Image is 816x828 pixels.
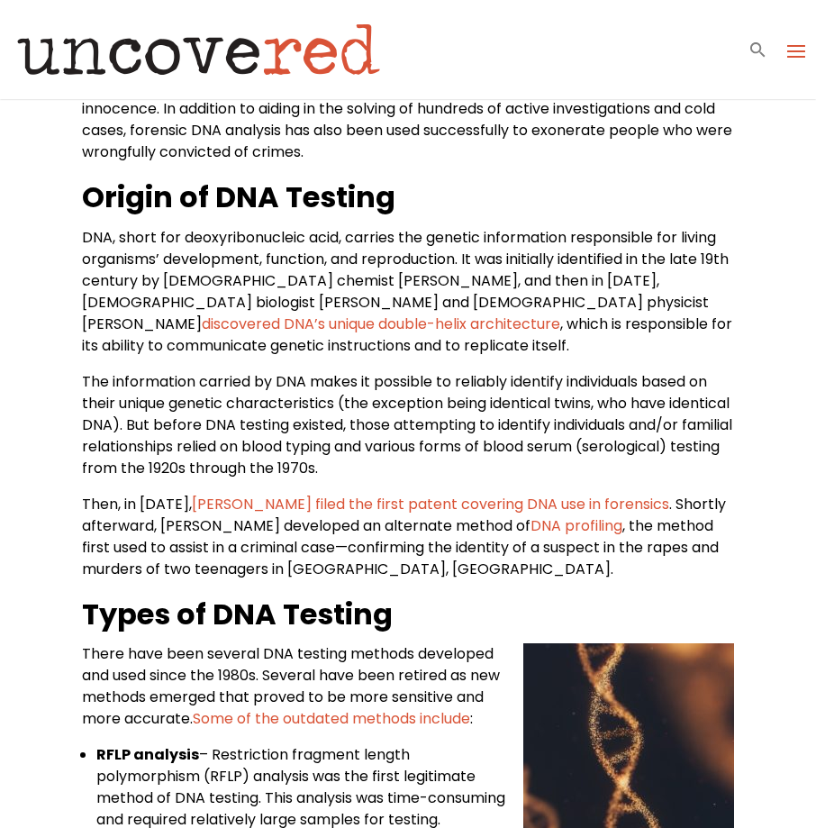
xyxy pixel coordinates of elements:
[82,55,733,162] span: Since the 1980s, forensic investigators and members of the criminal justice system have been usin...
[82,371,732,478] span: The information carried by DNA makes it possible to reliably identify individuals based on their ...
[82,594,393,634] b: Types of DNA Testing
[82,515,719,579] span: , the method first used to assist in a criminal case—confirming the identity of a suspect in the ...
[82,494,726,536] span: . Shortly afterward, [PERSON_NAME] developed an alternate method of
[202,314,560,334] a: discovered DNA’s unique double-helix architecture
[82,494,192,514] span: Then, in [DATE],
[96,744,199,765] b: RFLP analysis
[82,643,500,729] span: There have been several DNA testing methods developed and used since the 1980s. Several have been...
[470,708,473,729] span: :
[82,177,395,217] b: Origin of DNA Testing
[82,314,732,356] span: , which is responsible for its ability to communicate genetic instructions and to replicate itself.
[192,494,669,514] a: [PERSON_NAME] filed the first patent covering DNA use in forensics
[82,227,729,334] span: DNA, short for deoxyribonucleic acid, carries the genetic information responsible for living orga...
[193,708,470,729] a: Some of the outdated methods include
[530,515,622,536] a: DNA profiling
